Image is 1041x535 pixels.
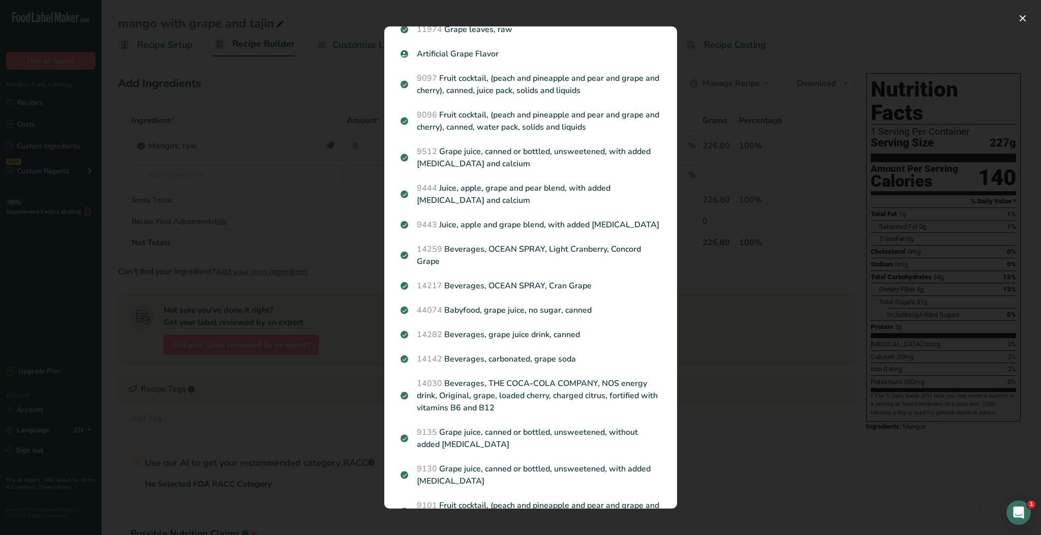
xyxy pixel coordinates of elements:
[417,305,442,316] span: 44074
[401,182,661,206] p: Juice, apple, grape and pear blend, with added [MEDICAL_DATA] and calcium
[417,280,442,291] span: 14217
[417,73,437,84] span: 9097
[401,353,661,365] p: Beverages, carbonated, grape soda
[401,280,661,292] p: Beverages, OCEAN SPRAY, Cran Grape
[401,329,661,341] p: Beverages, grape juice drink, canned
[417,427,437,438] span: 9135
[401,463,661,487] p: Grape juice, canned or bottled, unsweetened, with added [MEDICAL_DATA]
[417,183,437,194] span: 9444
[417,500,437,511] span: 9101
[417,109,437,121] span: 9096
[417,463,437,474] span: 9130
[417,146,437,157] span: 9512
[417,353,442,365] span: 14142
[401,499,661,524] p: Fruit cocktail, (peach and pineapple and pear and grape and cherry), canned, extra heavy syrup, s...
[417,378,442,389] span: 14030
[401,304,661,316] p: Babyfood, grape juice, no sugar, canned
[401,219,661,231] p: Juice, apple and grape blend, with added [MEDICAL_DATA]
[417,24,442,35] span: 11974
[401,426,661,451] p: Grape juice, canned or bottled, unsweetened, without added [MEDICAL_DATA]
[401,23,661,36] p: Grape leaves, raw
[401,72,661,97] p: Fruit cocktail, (peach and pineapple and pear and grape and cherry), canned, juice pack, solids a...
[417,244,442,255] span: 14259
[401,48,661,60] p: Artificial Grape Flavor
[417,329,442,340] span: 14282
[1006,500,1031,525] iframe: Intercom live chat
[401,243,661,267] p: Beverages, OCEAN SPRAY, Light Cranberry, Concord Grape
[417,219,437,230] span: 9443
[401,109,661,133] p: Fruit cocktail, (peach and pineapple and pear and grape and cherry), canned, water pack, solids a...
[401,145,661,170] p: Grape juice, canned or bottled, unsweetened, with added [MEDICAL_DATA] and calcium
[1027,500,1035,509] span: 1
[401,377,661,414] p: Beverages, THE COCA-COLA COMPANY, NOS energy drink, Original, grape, loaded cherry, charged citru...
